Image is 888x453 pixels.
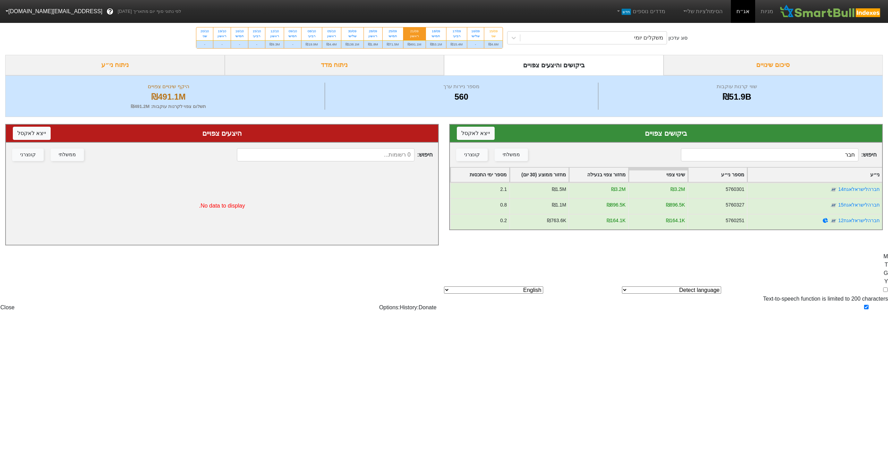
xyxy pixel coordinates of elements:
[634,34,663,42] div: משקלים יומי
[387,29,399,34] div: 25/09
[265,40,284,48] div: ₪9.3M
[681,148,859,161] input: 560 רשומות...
[379,304,398,310] span: Show options
[838,186,880,192] a: חברהלישראלאגח14
[500,217,507,224] div: 0.2
[231,40,248,48] div: -
[838,218,880,223] a: חברהלישראלאגח12
[451,29,463,34] div: 17/09
[217,34,227,39] div: ראשון
[457,128,875,139] div: ביקושים צפויים
[408,34,421,39] div: ראשון
[688,168,747,182] div: Toggle SortBy
[368,34,378,39] div: ראשון
[14,83,323,91] div: היקף שינויים צפויים
[600,91,874,103] div: ₪51.9B
[426,40,446,48] div: ₪53.1M
[13,128,431,139] div: היצעים צפויים
[883,287,888,292] input: Lock-in language
[726,217,744,224] div: 5760251
[0,304,15,310] span: Close
[779,5,882,18] img: SmartBull
[225,55,444,75] div: ניתוח מדד
[200,29,209,34] div: 20/10
[622,9,631,15] span: חדש
[613,5,668,18] a: מדדים נוספיםחדש
[467,40,484,48] div: -
[345,34,359,39] div: שלישי
[306,34,318,39] div: רביעי
[345,29,359,34] div: 30/09
[503,151,520,159] div: ממשלתי
[451,34,463,39] div: רביעי
[235,29,244,34] div: 16/10
[14,103,323,110] div: תשלום צפוי לקרנות עוקבות : ₪491.2M
[547,217,566,224] div: ₪763.6K
[488,34,498,39] div: שני
[341,40,364,48] div: ₪138.1M
[830,217,837,224] img: tase link
[108,7,112,16] span: ?
[364,40,382,48] div: ₪1.8M
[200,34,209,39] div: שני
[864,305,869,309] input: Show Translator's button 3 second(s)
[12,149,44,161] button: קונצרני
[196,40,213,48] div: -
[671,186,685,193] div: ₪3.2M
[668,34,688,42] div: סוג עדכון
[51,149,84,161] button: ממשלתי
[326,34,336,39] div: ראשון
[664,55,883,75] div: סיכום שינויים
[430,29,442,34] div: 18/09
[488,29,498,34] div: 15/09
[59,151,76,159] div: ממשלתי
[235,34,244,39] div: חמישי
[457,127,495,140] button: ייצא לאקסל
[253,29,261,34] div: 15/10
[726,186,744,193] div: 5760301
[400,304,417,310] span: Translation History
[237,148,415,161] input: 0 רשומות...
[306,29,318,34] div: 08/10
[368,29,378,34] div: 28/09
[600,83,874,91] div: שווי קרנות עוקבות
[552,186,566,193] div: ₪1.5M
[500,201,507,209] div: 0.8
[838,202,880,208] a: חברהלישראלאגח15
[217,29,227,34] div: 19/10
[322,40,341,48] div: ₪4.4M
[6,167,438,245] div: No data to display.
[471,34,480,39] div: שלישי
[666,217,685,224] div: ₪164.1K
[419,304,437,310] span: Make a small contribution
[288,29,297,34] div: 09/10
[464,151,480,159] div: קונצרני
[611,186,626,193] div: ₪3.2M
[118,8,181,15] span: לפי נתוני סוף יום מתאריך [DATE]
[270,29,280,34] div: 12/10
[301,40,322,48] div: ₪19.9M
[471,29,480,34] div: 16/09
[666,201,685,209] div: ₪896.5K
[327,91,596,103] div: 560
[284,40,301,48] div: -
[288,34,297,39] div: חמישי
[726,201,744,209] div: 5760327
[484,40,503,48] div: ₪4.6M
[444,55,664,75] div: ביקושים והיצעים צפויים
[748,168,882,182] div: Toggle SortBy
[270,34,280,39] div: ראשון
[629,168,688,182] div: Toggle SortBy
[451,168,509,182] div: Toggle SortBy
[510,168,569,182] div: Toggle SortBy
[830,186,837,193] img: tase link
[5,55,225,75] div: ניתוח ני״ע
[408,29,421,34] div: 21/09
[383,40,403,48] div: ₪71.5M
[13,127,51,140] button: ייצא לאקסל
[500,186,507,193] div: 2.1
[607,217,626,224] div: ₪164.1K
[495,149,528,161] button: ממשלתי
[446,40,467,48] div: ₪15.4M
[253,34,261,39] div: רביעי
